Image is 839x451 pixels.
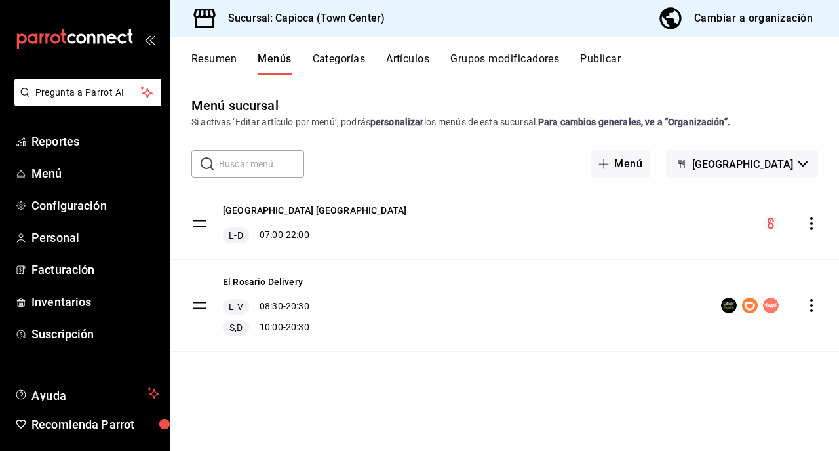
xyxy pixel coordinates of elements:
[223,227,406,243] div: 07:00 - 22:00
[144,34,155,45] button: open_drawer_menu
[31,293,159,311] span: Inventarios
[227,321,245,334] span: S,D
[191,216,207,231] button: drag
[805,217,818,230] button: actions
[191,298,207,313] button: drag
[805,299,818,312] button: actions
[218,10,385,26] h3: Sucursal: Capioca (Town Center)
[35,86,141,100] span: Pregunta a Parrot AI
[538,117,730,127] strong: Para cambios generales, ve a “Organización”.
[191,52,237,75] button: Resumen
[191,96,279,115] div: Menú sucursal
[258,52,291,75] button: Menús
[31,325,159,343] span: Suscripción
[226,300,245,313] span: L-V
[386,52,429,75] button: Artículos
[666,150,818,178] button: [GEOGRAPHIC_DATA]
[450,52,559,75] button: Grupos modificadores
[31,229,159,246] span: Personal
[313,52,366,75] button: Categorías
[692,158,793,170] span: [GEOGRAPHIC_DATA]
[14,79,161,106] button: Pregunta a Parrot AI
[694,9,813,28] div: Cambiar a organización
[223,320,309,336] div: 10:00 - 20:30
[191,52,839,75] div: navigation tabs
[223,275,303,288] button: El Rosario Delivery
[31,132,159,150] span: Reportes
[219,151,304,177] input: Buscar menú
[31,197,159,214] span: Configuración
[223,204,406,217] button: [GEOGRAPHIC_DATA] [GEOGRAPHIC_DATA]
[31,165,159,182] span: Menú
[223,299,309,315] div: 08:30 - 20:30
[170,188,839,352] table: menu-maker-table
[580,52,621,75] button: Publicar
[31,416,159,433] span: Recomienda Parrot
[226,229,245,242] span: L-D
[9,95,161,109] a: Pregunta a Parrot AI
[591,150,650,178] button: Menú
[31,261,159,279] span: Facturación
[370,117,424,127] strong: personalizar
[191,115,818,129] div: Si activas ‘Editar artículo por menú’, podrás los menús de esta sucursal.
[31,385,142,401] span: Ayuda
